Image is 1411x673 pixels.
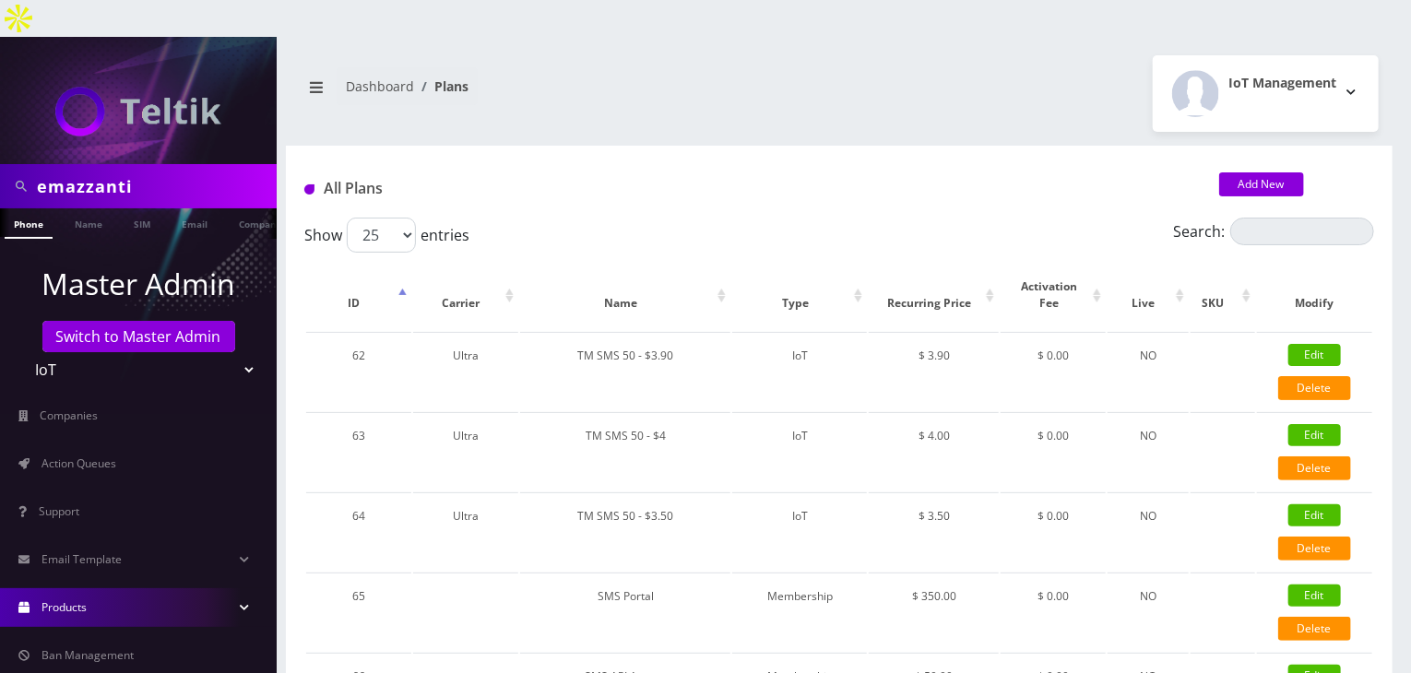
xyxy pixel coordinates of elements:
[37,169,272,204] input: Search in Company
[1278,617,1351,641] a: Delete
[869,412,999,490] td: $ 4.00
[42,321,235,352] a: Switch to Master Admin
[869,492,999,571] td: $ 3.50
[1257,260,1372,330] th: Modify
[732,412,867,490] td: IoT
[1153,55,1379,132] button: IoT Management
[1230,218,1374,245] input: Search:
[869,260,999,330] th: Recurring Price: activate to sort column ascending
[1228,76,1336,91] h2: IoT Management
[1001,412,1106,490] td: $ 0.00
[306,573,411,651] td: 65
[1001,492,1106,571] td: $ 0.00
[306,260,411,330] th: ID: activate to sort column descending
[1288,424,1341,446] a: Edit
[520,332,730,410] td: TM SMS 50 - $3.90
[306,492,411,571] td: 64
[41,407,99,423] span: Companies
[125,208,160,237] a: SIM
[41,455,116,471] span: Action Queues
[520,573,730,651] td: SMS Portal
[300,67,825,120] nav: breadcrumb
[1108,412,1188,490] td: NO
[1108,573,1188,651] td: NO
[520,492,730,571] td: TM SMS 50 - $3.50
[869,573,999,651] td: $ 350.00
[413,492,518,571] td: Ultra
[732,573,867,651] td: Membership
[172,208,217,237] a: Email
[413,260,518,330] th: Carrier: activate to sort column ascending
[1288,504,1341,526] a: Edit
[414,77,468,96] li: Plans
[732,332,867,410] td: IoT
[1001,260,1106,330] th: Activation Fee: activate to sort column ascending
[732,492,867,571] td: IoT
[732,260,867,330] th: Type: activate to sort column ascending
[1001,332,1106,410] td: $ 0.00
[520,260,730,330] th: Name: activate to sort column ascending
[306,412,411,490] td: 63
[1191,260,1255,330] th: SKU: activate to sort column ascending
[869,332,999,410] td: $ 3.90
[1108,332,1188,410] td: NO
[1173,218,1374,245] label: Search:
[1001,573,1106,651] td: $ 0.00
[413,412,518,490] td: Ultra
[230,208,291,237] a: Company
[1288,584,1341,607] a: Edit
[41,599,87,615] span: Products
[55,87,221,136] img: IoT
[304,218,469,253] label: Show entries
[1108,492,1188,571] td: NO
[347,218,416,253] select: Showentries
[520,412,730,490] td: TM SMS 50 - $4
[5,208,53,239] a: Phone
[1278,456,1351,480] a: Delete
[413,332,518,410] td: Ultra
[1278,376,1351,400] a: Delete
[1288,344,1341,366] a: Edit
[41,551,122,567] span: Email Template
[41,647,134,663] span: Ban Management
[304,180,1192,197] h1: All Plans
[1219,172,1304,196] a: Add New
[1108,260,1188,330] th: Live: activate to sort column ascending
[65,208,112,237] a: Name
[1278,537,1351,561] a: Delete
[306,332,411,410] td: 62
[39,503,79,519] span: Support
[346,77,414,95] a: Dashboard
